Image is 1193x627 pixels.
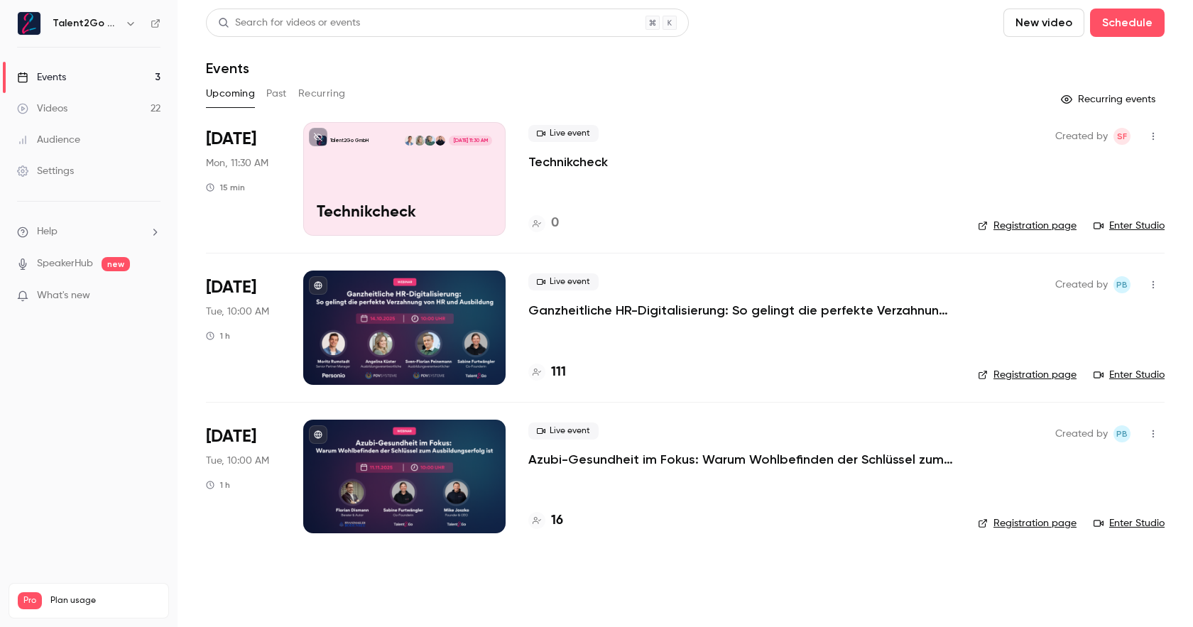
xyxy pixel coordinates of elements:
[206,128,256,151] span: [DATE]
[528,214,559,233] a: 0
[206,82,255,105] button: Upcoming
[1055,276,1108,293] span: Created by
[1116,276,1128,293] span: PB
[528,125,599,142] span: Live event
[17,133,80,147] div: Audience
[53,16,119,31] h6: Talent2Go GmbH
[1113,128,1131,145] span: Sabine Furtwängler
[50,595,160,606] span: Plan usage
[206,454,269,468] span: Tue, 10:00 AM
[206,122,280,236] div: Oct 13 Mon, 11:30 AM (Europe/Berlin)
[425,136,435,146] img: Sven-Florian Peinemann
[978,219,1077,233] a: Registration page
[528,302,954,319] a: Ganzheitliche HR-Digitalisierung: So gelingt die perfekte Verzahnung von HR und Ausbildung mit Pe...
[298,82,346,105] button: Recurring
[143,290,160,302] iframe: Noticeable Trigger
[17,164,74,178] div: Settings
[206,60,249,77] h1: Events
[37,288,90,303] span: What's new
[17,102,67,116] div: Videos
[1094,368,1165,382] a: Enter Studio
[405,136,415,146] img: Moritz Rumstadt
[17,70,66,84] div: Events
[528,363,566,382] a: 111
[37,224,58,239] span: Help
[528,422,599,440] span: Live event
[206,425,256,448] span: [DATE]
[206,479,230,491] div: 1 h
[449,136,491,146] span: [DATE] 11:30 AM
[415,136,425,146] img: Angelina Küster
[218,16,360,31] div: Search for videos or events
[978,516,1077,530] a: Registration page
[528,153,608,170] a: Technikcheck
[1113,425,1131,442] span: Pascal Blot
[1003,9,1084,37] button: New video
[206,305,269,319] span: Tue, 10:00 AM
[206,420,280,533] div: Nov 11 Tue, 10:00 AM (Europe/Berlin)
[206,276,256,299] span: [DATE]
[102,257,130,271] span: new
[1094,516,1165,530] a: Enter Studio
[266,82,287,105] button: Past
[206,330,230,342] div: 1 h
[551,363,566,382] h4: 111
[1117,128,1127,145] span: SF
[37,256,93,271] a: SpeakerHub
[1094,219,1165,233] a: Enter Studio
[1055,88,1165,111] button: Recurring events
[528,511,563,530] a: 16
[551,511,563,530] h4: 16
[206,182,245,193] div: 15 min
[1113,276,1131,293] span: Pascal Blot
[317,204,492,222] p: Technikcheck
[330,137,369,144] p: Talent2Go GmbH
[18,592,42,609] span: Pro
[1055,128,1108,145] span: Created by
[303,122,506,236] a: TechnikcheckTalent2Go GmbHSabine FurtwänglerSven-Florian PeinemannAngelina KüsterMoritz Rumstadt[...
[206,271,280,384] div: Oct 14 Tue, 10:00 AM (Europe/Berlin)
[1055,425,1108,442] span: Created by
[528,273,599,290] span: Live event
[18,12,40,35] img: Talent2Go GmbH
[17,224,160,239] li: help-dropdown-opener
[978,368,1077,382] a: Registration page
[1090,9,1165,37] button: Schedule
[528,451,954,468] a: Azubi-Gesundheit im Fokus: Warum Wohlbefinden der Schlüssel zum Ausbildungserfolg ist 💚
[435,136,445,146] img: Sabine Furtwängler
[206,156,268,170] span: Mon, 11:30 AM
[1116,425,1128,442] span: PB
[551,214,559,233] h4: 0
